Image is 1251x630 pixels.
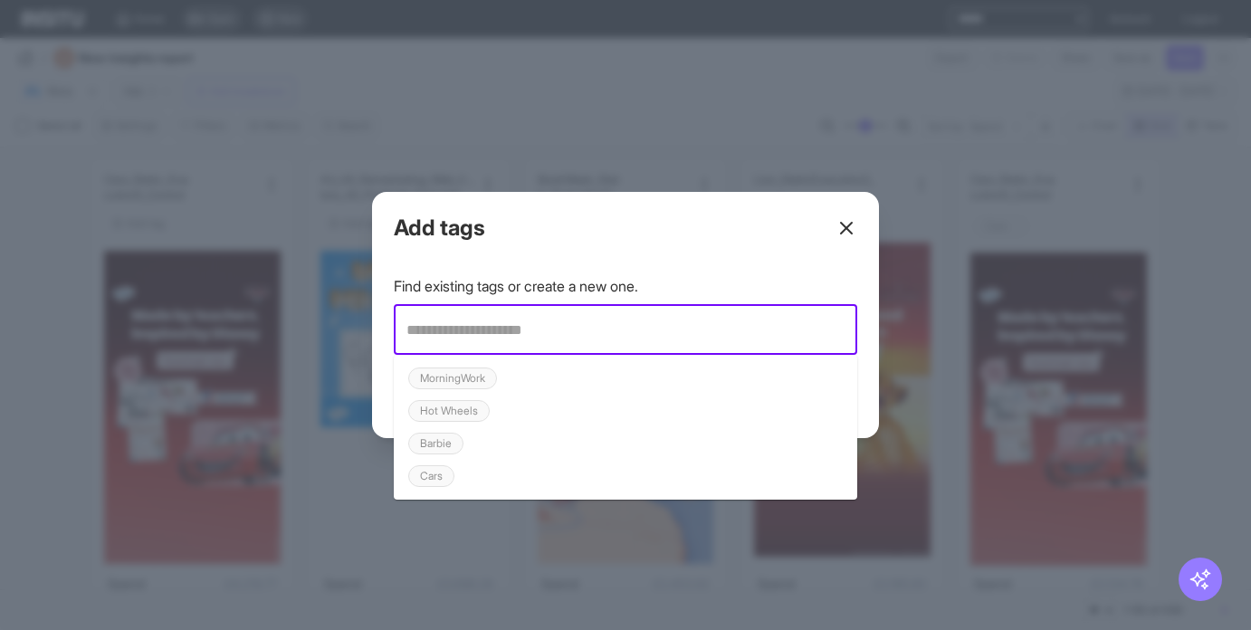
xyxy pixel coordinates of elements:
[420,469,443,483] h2: Cars
[420,436,452,451] h2: Barbie
[408,465,454,487] div: Delete tag
[420,371,485,386] h2: MorningWork
[408,400,490,422] div: Delete tag
[408,367,497,389] div: Delete tag
[408,433,463,454] div: Delete tag
[394,275,857,297] p: Find existing tags or create a new one.
[420,404,478,418] h2: Hot Wheels
[394,214,485,243] h2: Add tags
